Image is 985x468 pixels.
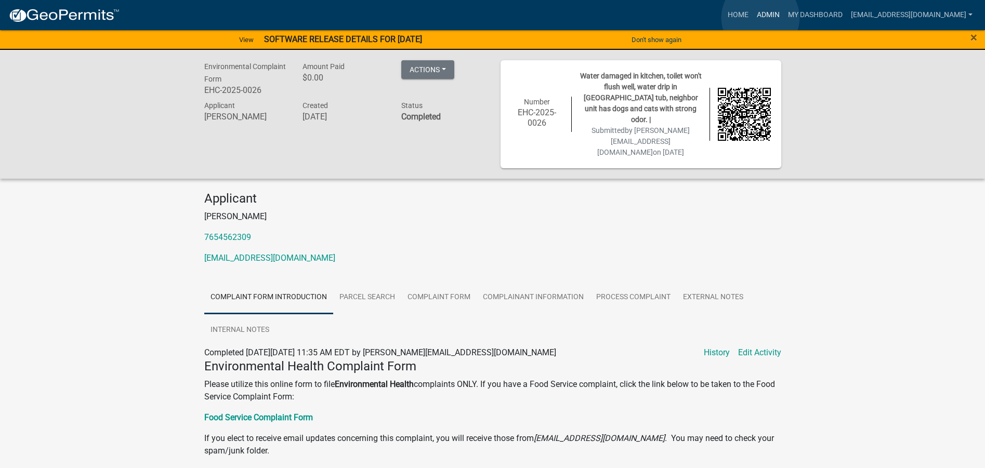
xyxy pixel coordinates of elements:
[534,433,665,443] i: [EMAIL_ADDRESS][DOMAIN_NAME]
[401,112,441,122] strong: Completed
[303,73,386,83] h6: $0.00
[627,31,686,48] button: Don't show again
[204,347,556,357] span: Completed [DATE][DATE] 11:35 AM EDT by [PERSON_NAME][EMAIL_ADDRESS][DOMAIN_NAME]
[847,5,977,25] a: [EMAIL_ADDRESS][DOMAIN_NAME]
[511,108,564,127] h6: EHC-2025-0026
[204,281,333,314] a: Complaint Form Introduction
[264,34,422,44] strong: SOFTWARE RELEASE DETAILS FOR [DATE]
[524,98,550,106] span: Number
[718,88,771,141] img: QR code
[401,101,423,110] span: Status
[303,101,328,110] span: Created
[303,112,386,122] h6: [DATE]
[333,281,401,314] a: Parcel search
[597,126,690,156] span: by [PERSON_NAME][EMAIL_ADDRESS][DOMAIN_NAME]
[204,432,781,457] p: If you elect to receive email updates concerning this complaint, you will receive those from . Yo...
[204,378,781,403] p: Please utilize this online form to file complaints ONLY. If you have a Food Service complaint, cl...
[204,412,313,422] a: Food Service Complaint Form
[738,346,781,359] a: Edit Activity
[580,72,702,124] span: Water damaged in kitchen, toilet won't flush well, water drip in [GEOGRAPHIC_DATA] tub, neighbor ...
[303,62,345,71] span: Amount Paid
[704,346,730,359] a: History
[401,60,454,79] button: Actions
[677,281,750,314] a: External Notes
[235,31,258,48] a: View
[970,31,977,44] button: Close
[204,101,235,110] span: Applicant
[724,5,753,25] a: Home
[335,379,414,389] strong: Environmental Health
[592,126,690,156] span: Submitted on [DATE]
[204,253,335,263] a: [EMAIL_ADDRESS][DOMAIN_NAME]
[970,30,977,45] span: ×
[204,232,251,242] a: 7654562309
[204,62,286,83] span: Environmental Complaint Form
[753,5,784,25] a: Admin
[204,359,781,374] h4: Environmental Health Complaint Form
[204,85,287,95] h6: EHC-2025-0026
[590,281,677,314] a: Process Complaint
[204,112,287,122] h6: [PERSON_NAME]
[204,210,781,223] p: [PERSON_NAME]
[784,5,847,25] a: My Dashboard
[204,314,275,347] a: Internal Notes
[401,281,477,314] a: Complaint Form
[477,281,590,314] a: Complainant Information
[204,191,781,206] h4: Applicant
